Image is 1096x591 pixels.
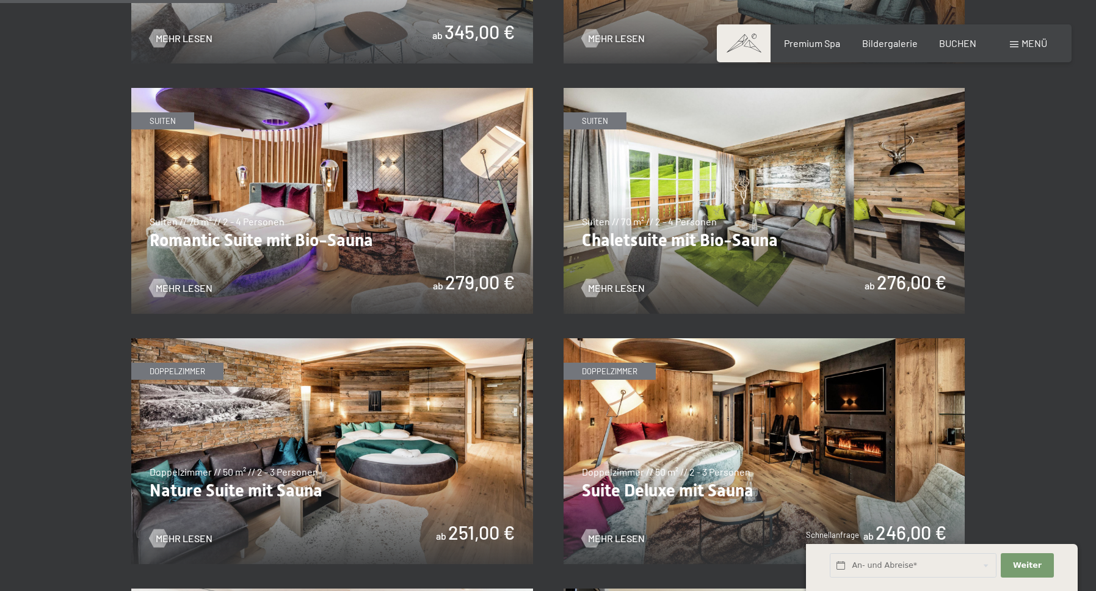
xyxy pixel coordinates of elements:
[156,32,212,45] span: Mehr Lesen
[939,37,976,49] a: BUCHEN
[131,339,533,346] a: Nature Suite mit Sauna
[131,338,533,564] img: Nature Suite mit Sauna
[131,89,533,96] a: Romantic Suite mit Bio-Sauna
[1001,553,1053,578] button: Weiter
[1022,37,1047,49] span: Menü
[582,532,645,545] a: Mehr Lesen
[150,281,212,295] a: Mehr Lesen
[588,32,645,45] span: Mehr Lesen
[150,32,212,45] a: Mehr Lesen
[564,88,965,314] img: Chaletsuite mit Bio-Sauna
[156,281,212,295] span: Mehr Lesen
[806,530,859,540] span: Schnellanfrage
[582,32,645,45] a: Mehr Lesen
[564,89,965,96] a: Chaletsuite mit Bio-Sauna
[564,338,965,564] img: Suite Deluxe mit Sauna
[564,339,965,346] a: Suite Deluxe mit Sauna
[582,281,645,295] a: Mehr Lesen
[156,532,212,545] span: Mehr Lesen
[862,37,918,49] a: Bildergalerie
[588,532,645,545] span: Mehr Lesen
[588,281,645,295] span: Mehr Lesen
[1013,560,1042,571] span: Weiter
[784,37,840,49] a: Premium Spa
[150,532,212,545] a: Mehr Lesen
[131,88,533,314] img: Romantic Suite mit Bio-Sauna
